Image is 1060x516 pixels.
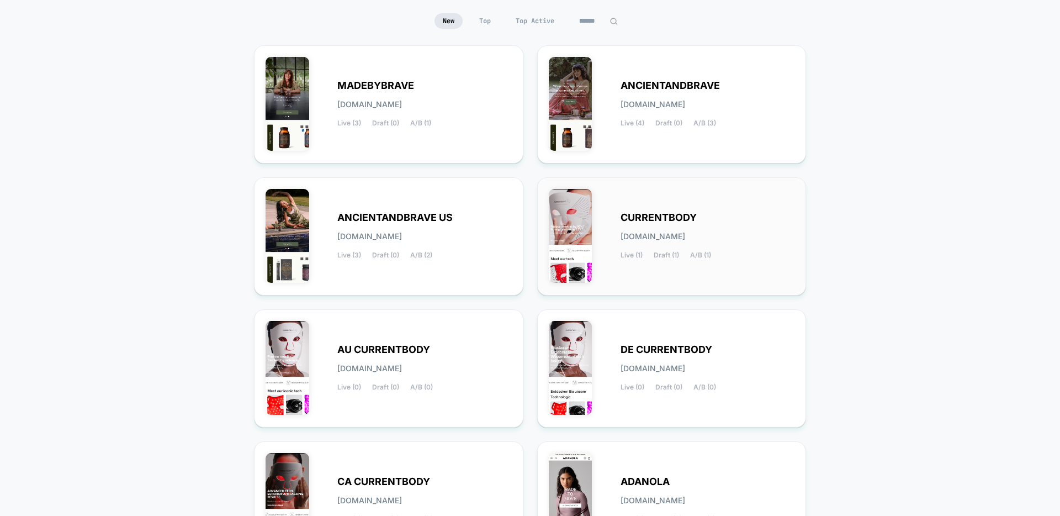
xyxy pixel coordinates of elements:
span: Live (3) [337,119,361,127]
img: ANCIENTANDBRAVE [549,57,592,151]
span: [DOMAIN_NAME] [621,233,685,240]
img: CURRENTBODY [549,189,592,283]
span: Draft (0) [372,383,399,391]
span: Top [471,13,499,29]
span: Draft (0) [372,251,399,259]
img: MADEBYBRAVE [266,57,309,151]
span: [DOMAIN_NAME] [337,497,402,504]
span: [DOMAIN_NAME] [337,101,402,108]
span: [DOMAIN_NAME] [621,365,685,372]
span: ANCIENTANDBRAVE [621,82,720,89]
span: New [434,13,463,29]
span: ANCIENTANDBRAVE US [337,214,453,222]
img: AU_CURRENTBODY [266,321,309,415]
span: A/B (0) [410,383,433,391]
span: [DOMAIN_NAME] [621,101,685,108]
span: Live (3) [337,251,361,259]
span: A/B (2) [410,251,432,259]
span: A/B (1) [690,251,711,259]
span: A/B (0) [693,383,716,391]
span: Draft (0) [655,119,682,127]
span: AU CURRENTBODY [337,346,430,354]
span: [DOMAIN_NAME] [337,365,402,372]
span: Live (4) [621,119,644,127]
img: ANCIENTANDBRAVE_US [266,189,309,283]
span: ADANOLA [621,478,670,486]
span: CA CURRENTBODY [337,478,430,486]
img: DE_CURRENTBODY [549,321,592,415]
span: A/B (3) [693,119,716,127]
span: DE CURRENTBODY [621,346,712,354]
span: Live (0) [621,383,644,391]
span: Live (1) [621,251,643,259]
span: MADEBYBRAVE [337,82,414,89]
span: [DOMAIN_NAME] [621,497,685,504]
span: CURRENTBODY [621,214,697,222]
span: [DOMAIN_NAME] [337,233,402,240]
span: Live (0) [337,383,361,391]
span: Draft (0) [372,119,399,127]
span: Top Active [507,13,563,29]
span: Draft (1) [654,251,679,259]
span: Draft (0) [655,383,682,391]
img: edit [609,17,618,25]
span: A/B (1) [410,119,431,127]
